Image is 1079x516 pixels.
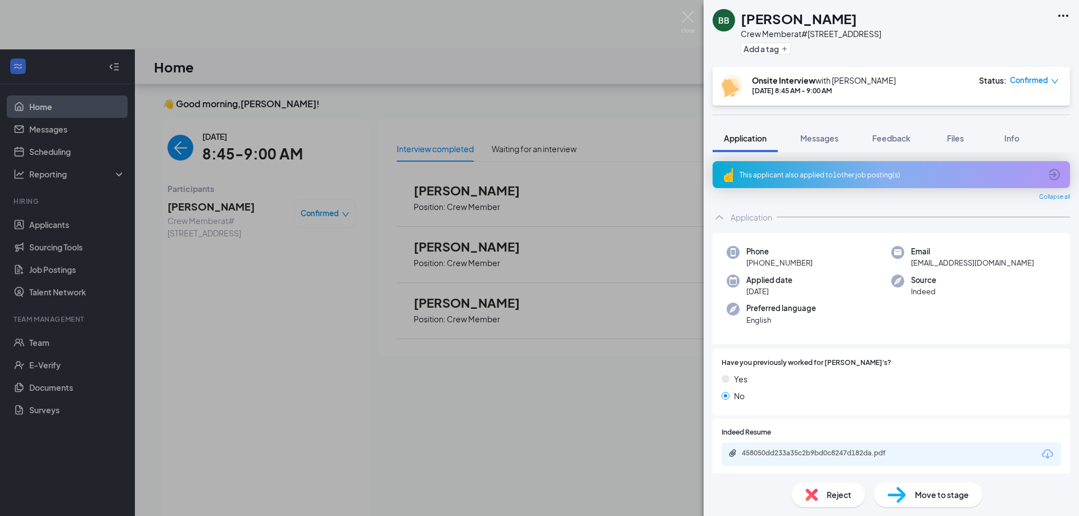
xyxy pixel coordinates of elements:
div: Status : [979,75,1007,86]
div: [DATE] 8:45 AM - 9:00 AM [752,86,896,95]
div: Application [731,212,772,223]
span: Collapse all [1039,193,1070,202]
div: 458050dd233a35c2b9bd0c8247d182da.pdf [742,449,899,458]
span: Preferred language [746,303,816,314]
span: Indeed Resume [722,427,771,438]
iframe: Intercom live chat [1041,478,1068,505]
span: Reject [827,488,851,501]
span: Messages [800,133,838,143]
span: [PHONE_NUMBER] [746,257,813,268]
span: Source [911,275,936,286]
b: Onsite Interview [752,75,815,85]
span: Move to stage [915,488,969,501]
span: English [746,314,816,326]
span: Phone [746,246,813,257]
span: Email [911,246,1034,257]
svg: ChevronUp [713,211,726,224]
span: No [734,390,745,402]
span: Files [947,133,964,143]
div: with [PERSON_NAME] [752,75,896,86]
span: Applied date [746,275,792,286]
div: This applicant also applied to 1 other job posting(s) [740,170,1041,180]
span: Application [724,133,767,143]
span: Info [1004,133,1019,143]
a: Paperclip458050dd233a35c2b9bd0c8247d182da.pdf [728,449,910,459]
span: [EMAIL_ADDRESS][DOMAIN_NAME] [911,257,1034,268]
span: Yes [734,373,747,385]
span: Confirmed [1010,75,1048,86]
svg: ArrowCircle [1048,168,1061,181]
span: Indeed [911,286,936,297]
svg: Download [1041,447,1054,461]
svg: Paperclip [728,449,737,458]
span: Feedback [872,133,910,143]
span: Have you previously worked for [PERSON_NAME]'s? [722,358,891,368]
span: [DATE] [746,286,792,297]
span: down [1051,77,1059,85]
